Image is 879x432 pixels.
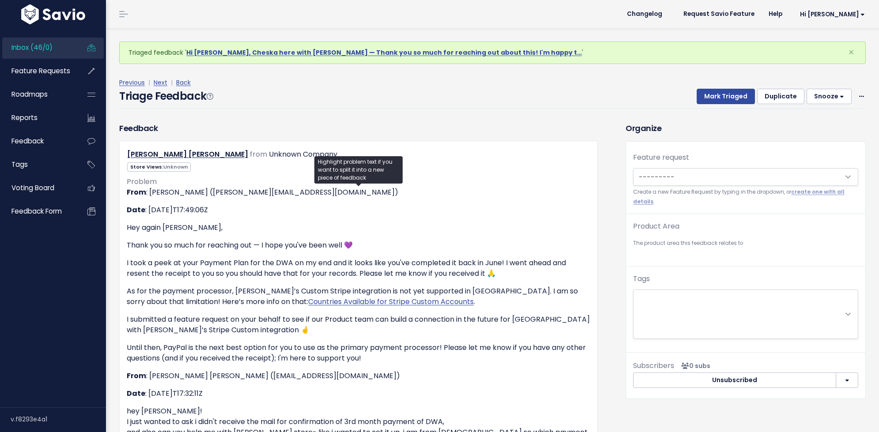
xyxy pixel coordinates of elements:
div: Unknown Company [269,148,337,161]
a: Hi [PERSON_NAME] [789,8,872,21]
span: <p><strong>Subscribers</strong><br><br> No subscribers yet<br> </p> [678,361,710,370]
div: v.f8293e4a1 [11,408,106,431]
span: | [169,78,174,87]
span: Unknown [163,163,188,170]
strong: From [127,187,146,197]
a: Voting Board [2,178,73,198]
label: Tags [633,274,650,284]
span: Tags [11,160,28,169]
img: logo-white.9d6f32f41409.svg [19,4,87,24]
span: | [147,78,152,87]
a: Back [176,78,191,87]
a: Feature Requests [2,61,73,81]
span: × [848,45,854,60]
a: Reports [2,108,73,128]
a: Countries Available for Stripe Custom Accounts [308,297,474,307]
a: Next [154,78,167,87]
span: Inbox (46/0) [11,43,53,52]
a: Previous [119,78,145,87]
h3: Feedback [119,122,158,134]
span: Hi [PERSON_NAME] [800,11,865,18]
button: Duplicate [757,89,804,105]
p: : [PERSON_NAME] [PERSON_NAME] ([EMAIL_ADDRESS][DOMAIN_NAME]) [127,371,590,381]
span: from [250,149,267,159]
a: Hi [PERSON_NAME], Cheska here with [PERSON_NAME] — Thank you so much for reaching out about this!... [186,48,582,57]
p: I took a peek at your Payment Plan for the DWA on my end and it looks like you've completed it ba... [127,258,590,279]
p: Hey again [PERSON_NAME], [127,222,590,233]
h4: Triage Feedback [119,88,213,104]
span: Roadmaps [11,90,48,99]
button: Snooze [807,89,852,105]
div: Triaged feedback ' ' [119,41,866,64]
label: Feature request [633,152,689,163]
p: : [DATE]T17:49:06Z [127,205,590,215]
strong: Date [127,205,145,215]
a: Roadmaps [2,84,73,105]
a: [PERSON_NAME] [PERSON_NAME] [127,149,248,159]
label: Product Area [633,221,679,232]
a: Help [762,8,789,21]
p: I submitted a feature request on your behalf to see if our Product team can build a connection in... [127,314,590,335]
span: Problem [127,177,157,187]
span: Changelog [627,11,662,17]
button: Unsubscribed [633,372,836,388]
p: : [DATE]T17:32:11Z [127,388,590,399]
span: Feedback form [11,207,62,216]
span: Feedback [11,136,44,146]
button: Mark Triaged [697,89,755,105]
div: Highlight problem text if you want to split it into a new piece of feedback [314,156,403,184]
p: : [PERSON_NAME] ([PERSON_NAME][EMAIL_ADDRESS][DOMAIN_NAME]) [127,187,590,198]
p: Thank you so much for reaching out — I hope you've been well 💜 [127,240,590,251]
h3: Organize [626,122,866,134]
span: Subscribers [633,361,674,371]
span: Feature Requests [11,66,70,75]
small: The product area this feedback relates to [633,239,858,248]
span: Store Views: [127,162,191,172]
a: Request Savio Feature [676,8,762,21]
small: Create a new Feature Request by typing in the dropdown, or . [633,188,858,207]
a: create one with all details [633,188,845,205]
a: Feedback [2,131,73,151]
a: Inbox (46/0) [2,38,73,58]
button: Close [839,42,863,63]
span: Reports [11,113,38,122]
span: Voting Board [11,183,54,192]
p: Until then, PayPal is the next best option for you to use as the primary payment processor! Pleas... [127,342,590,364]
a: Tags [2,154,73,175]
strong: Date [127,388,145,398]
p: As for the payment processor, [PERSON_NAME]’s Custom Stripe integration is not yet supported in [... [127,286,590,307]
strong: From [127,371,146,381]
a: Feedback form [2,201,73,222]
